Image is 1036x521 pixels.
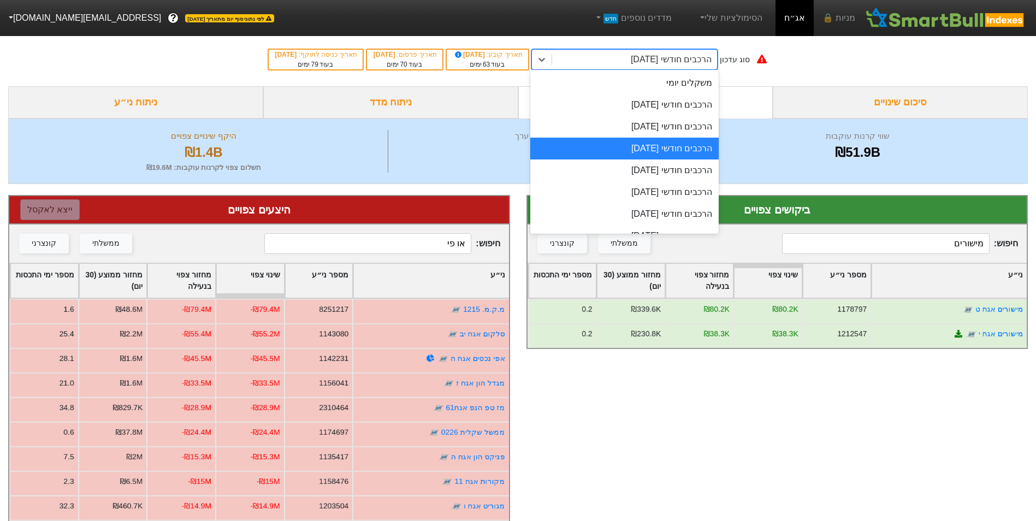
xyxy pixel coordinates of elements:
div: ניתוח ני״ע [8,86,263,119]
button: קונצרני [19,234,69,253]
div: 1135417 [319,451,348,463]
div: קונצרני [32,238,56,250]
div: 1.6 [63,304,74,315]
img: tase link [962,304,973,315]
div: ₪1.6M [120,377,143,389]
div: היקף שינויים צפויים [22,130,385,143]
div: תשלום צפוי לקרנות עוקבות : ₪19.6M [22,162,385,173]
img: tase link [439,452,449,463]
img: SmartBull [864,7,1027,29]
div: -₪24.4M [182,427,211,438]
div: ₪339.6K [631,304,661,315]
div: -₪79.4M [250,304,280,315]
a: מקורות אגח 11 [454,477,505,486]
div: תאריך כניסה לתוקף : [274,50,357,60]
a: מגוריט אגח ו [464,501,505,510]
div: 7.5 [63,451,74,463]
div: ממשלתי [92,238,120,250]
span: לפי נתוני סוף יום מתאריך [DATE] [185,14,274,22]
div: ביקושים צפויים [538,202,1016,218]
div: הרכבים חודשי [DATE] [530,159,719,181]
div: מספר ניירות ערך [391,130,696,143]
div: -₪14.9M [250,500,280,512]
div: 1174697 [319,427,348,438]
div: ניתוח מדד [263,86,518,119]
div: ₪51.9B [702,143,1014,162]
div: ₪460.7K [113,500,143,512]
div: Toggle SortBy [872,264,1027,298]
div: הרכבים חודשי [DATE] [530,203,719,225]
div: 28.1 [60,353,74,364]
div: ₪48.6M [116,304,143,315]
div: 32.3 [60,500,74,512]
img: tase link [438,353,449,364]
span: [DATE] [453,51,487,58]
span: 79 [311,61,318,68]
div: 565 [391,143,696,162]
div: Toggle SortBy [216,264,284,298]
a: אפי נכסים אגח ח [451,354,505,363]
div: 8251217 [319,304,348,315]
div: ₪38.3K [703,328,729,340]
span: 63 [483,61,490,68]
div: Toggle SortBy [529,264,596,298]
div: הרכבים חודשי [DATE] [631,53,712,66]
img: tase link [447,329,458,340]
div: קונצרני [550,238,575,250]
div: -₪15.3M [250,451,280,463]
span: [DATE] [275,51,299,58]
a: מדדים נוספיםחדש [589,7,676,29]
div: הרכבים חודשי [DATE] [530,225,719,247]
div: ₪1.6M [120,353,143,364]
div: Toggle SortBy [353,264,508,298]
div: הרכבים חודשי [DATE] [530,116,719,138]
div: הרכבים חודשי [DATE] [530,138,719,159]
div: סוג עדכון [720,54,750,66]
div: ממשלתי [611,238,638,250]
span: [DATE] [374,51,397,58]
div: 1142231 [319,353,348,364]
div: תאריך קובע : [452,50,523,60]
div: שווי קרנות עוקבות [702,130,1014,143]
div: בעוד ימים [372,60,437,69]
a: מישורים אגח ט [975,305,1023,313]
div: 1143080 [319,328,348,340]
span: חיפוש : [782,233,1018,254]
div: 25.4 [60,328,74,340]
div: ביקושים והיצעים צפויים [518,86,773,119]
div: בעוד ימים [452,60,523,69]
div: 0.6 [63,427,74,438]
div: -₪14.9M [182,500,211,512]
div: ₪80.2K [703,304,729,315]
a: פניקס הון אגח ה [451,452,505,461]
span: חדש [603,14,618,23]
div: -₪15M [188,476,211,487]
div: Toggle SortBy [803,264,871,298]
img: tase link [442,476,453,487]
div: ₪2.2M [120,328,143,340]
a: סלקום אגח יב [460,329,505,338]
div: ₪6.5M [120,476,143,487]
div: Toggle SortBy [734,264,802,298]
div: -₪33.5M [182,377,211,389]
div: ₪1.4B [22,143,385,162]
div: ₪230.8K [631,328,661,340]
button: ייצא לאקסל [20,199,80,220]
div: -₪45.5M [250,353,280,364]
div: סיכום שינויים [773,86,1028,119]
div: Toggle SortBy [666,264,733,298]
span: ? [170,11,176,26]
a: מז טפ הנפ אגח61 [446,403,505,412]
div: ₪38.3K [772,328,798,340]
div: Toggle SortBy [285,264,353,298]
div: הרכבים חודשי [DATE] [530,181,719,203]
img: tase link [966,329,976,340]
img: tase link [433,402,444,413]
button: ממשלתי [80,234,132,253]
a: הסימולציות שלי [694,7,767,29]
img: tase link [451,304,461,315]
div: היצעים צפויים [20,202,498,218]
img: tase link [443,378,454,389]
div: הרכבים חודשי [DATE] [530,94,719,116]
div: Toggle SortBy [10,264,78,298]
